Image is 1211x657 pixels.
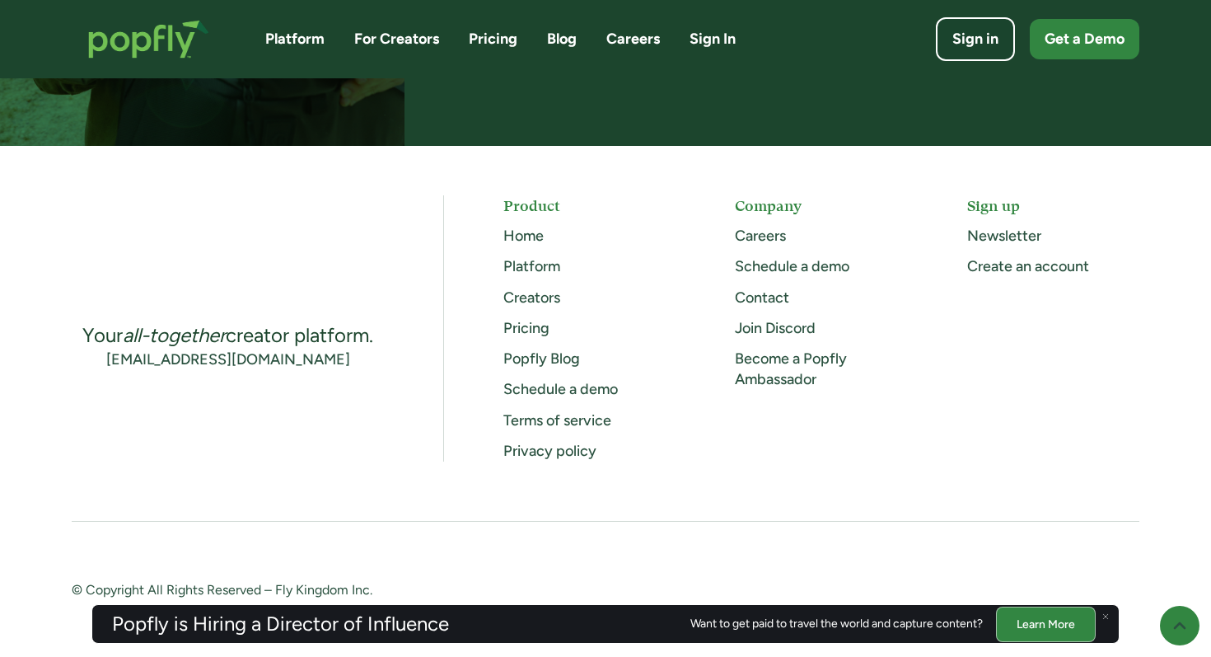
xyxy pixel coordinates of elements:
[996,606,1096,641] a: Learn More
[72,3,226,75] a: home
[106,350,350,370] a: [EMAIL_ADDRESS][DOMAIN_NAME]
[952,29,998,49] div: Sign in
[123,323,226,347] em: all-together
[967,227,1041,245] a: Newsletter
[503,442,596,460] a: Privacy policy
[503,227,544,245] a: Home
[1030,19,1139,59] a: Get a Demo
[354,29,439,49] a: For Creators
[735,350,847,388] a: Become a Popfly Ambassador
[72,581,576,602] div: © Copyright All Rights Reserved – Fly Kingdom Inc.
[606,29,660,49] a: Careers
[503,319,549,337] a: Pricing
[82,322,373,349] div: Your creator platform.
[503,411,611,429] a: Terms of service
[1045,29,1124,49] div: Get a Demo
[503,289,560,307] a: Creators
[690,29,736,49] a: Sign In
[469,29,517,49] a: Pricing
[735,195,907,216] h5: Company
[735,227,786,245] a: Careers
[265,29,325,49] a: Platform
[503,350,580,368] a: Popfly Blog
[690,617,983,631] div: Want to get paid to travel the world and capture content?
[112,614,449,634] h3: Popfly is Hiring a Director of Influence
[936,17,1015,61] a: Sign in
[547,29,577,49] a: Blog
[735,289,789,307] a: Contact
[735,257,849,275] a: Schedule a demo
[503,257,560,275] a: Platform
[735,319,816,337] a: Join Discord
[503,380,618,398] a: Schedule a demo
[503,195,676,216] h5: Product
[967,257,1089,275] a: Create an account
[967,195,1139,216] h5: Sign up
